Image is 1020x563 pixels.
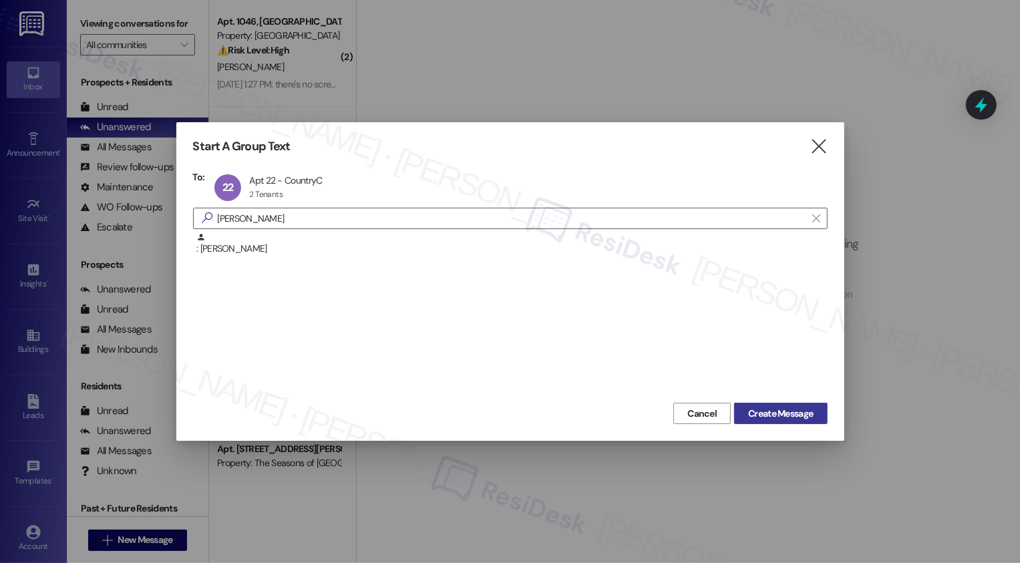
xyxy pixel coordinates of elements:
i:  [810,140,828,154]
button: Create Message [734,403,827,424]
h3: To: [193,171,205,183]
div: 2 Tenants [249,189,283,200]
div: : [PERSON_NAME] [193,232,828,266]
button: Clear text [806,208,827,228]
div: Apt 22 - CountryC [249,174,322,186]
span: 22 [222,180,233,194]
h3: Start A Group Text [193,139,291,154]
span: Cancel [687,407,717,421]
span: Create Message [748,407,813,421]
i:  [196,211,218,225]
div: : [PERSON_NAME] [196,232,828,256]
button: Cancel [673,403,731,424]
i:  [812,213,820,224]
input: Search for any contact or apartment [218,209,806,228]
